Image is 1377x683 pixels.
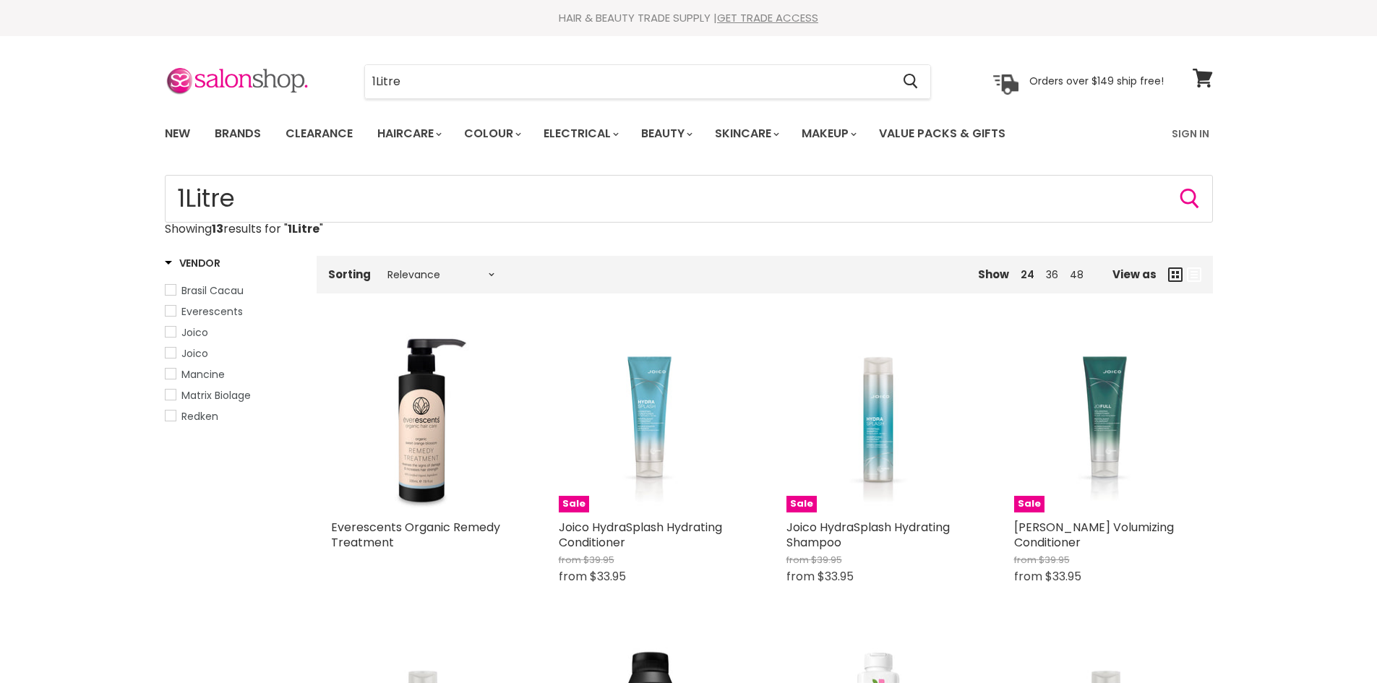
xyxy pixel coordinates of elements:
[978,267,1009,282] span: Show
[583,553,614,567] span: $39.95
[147,11,1231,25] div: HAIR & BEAUTY TRADE SUPPLY |
[328,268,371,280] label: Sorting
[590,568,626,585] span: $33.95
[154,119,201,149] a: New
[181,283,244,298] span: Brasil Cacau
[331,328,515,512] a: Everescents Organic Remedy Treatment
[364,64,931,99] form: Product
[288,220,319,237] strong: 1Litre
[1014,496,1044,512] span: Sale
[366,119,450,149] a: Haircare
[165,366,299,382] a: Mancine
[165,304,299,319] a: Everescents
[181,388,251,403] span: Matrix Biolage
[331,519,500,551] a: Everescents Organic Remedy Treatment
[533,119,627,149] a: Electrical
[165,175,1213,223] form: Product
[830,328,927,512] img: Joico HydraSplash Hydrating Shampoo
[165,325,299,340] a: Joico
[1045,568,1081,585] span: $33.95
[1163,119,1218,149] a: Sign In
[811,553,842,567] span: $39.95
[165,283,299,298] a: Brasil Cacau
[275,119,364,149] a: Clearance
[1014,553,1037,567] span: from
[165,223,1213,236] p: Showing results for " "
[212,220,223,237] strong: 13
[630,119,701,149] a: Beauty
[559,553,581,567] span: from
[154,113,1090,155] ul: Main menu
[181,325,208,340] span: Joico
[453,119,530,149] a: Colour
[1039,553,1070,567] span: $39.95
[1052,328,1159,512] img: Joico Joifull Volumizing Conditioner
[1014,568,1042,585] span: from
[165,175,1213,223] input: Search
[818,568,854,585] span: $33.95
[704,119,788,149] a: Skincare
[365,65,892,98] input: Search
[1029,74,1164,87] p: Orders over $149 ship free!
[1014,519,1174,551] a: [PERSON_NAME] Volumizing Conditioner
[559,328,743,512] a: Joico HydraSplash Hydrating ConditionerSale
[165,408,299,424] a: Redken
[1014,328,1198,512] a: Joico Joifull Volumizing ConditionerSale
[181,346,208,361] span: Joico
[165,345,299,361] a: Joico
[786,553,809,567] span: from
[786,496,817,512] span: Sale
[165,387,299,403] a: Matrix Biolage
[786,519,950,551] a: Joico HydraSplash Hydrating Shampoo
[559,519,722,551] a: Joico HydraSplash Hydrating Conditioner
[786,568,815,585] span: from
[204,119,272,149] a: Brands
[786,328,971,512] a: Joico HydraSplash Hydrating ShampooSale
[1070,267,1084,282] a: 48
[892,65,930,98] button: Search
[791,119,865,149] a: Makeup
[717,10,818,25] a: GET TRADE ACCESS
[181,409,218,424] span: Redken
[559,496,589,512] span: Sale
[181,367,225,382] span: Mancine
[181,304,243,319] span: Everescents
[1178,187,1201,210] button: Search
[147,113,1231,155] nav: Main
[165,256,220,270] h3: Vendor
[1021,267,1034,282] a: 24
[559,568,587,585] span: from
[597,328,703,512] img: Joico HydraSplash Hydrating Conditioner
[1112,268,1157,280] span: View as
[868,119,1016,149] a: Value Packs & Gifts
[1046,267,1058,282] a: 36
